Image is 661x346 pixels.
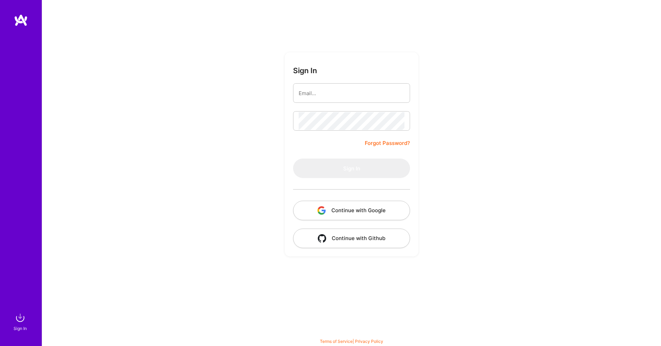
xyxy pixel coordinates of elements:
img: icon [317,206,326,215]
span: | [320,339,383,344]
button: Continue with Github [293,229,410,248]
img: logo [14,14,28,26]
h3: Sign In [293,66,317,75]
a: Privacy Policy [355,339,383,344]
img: icon [318,234,326,243]
a: Terms of Service [320,339,353,344]
button: Sign In [293,159,410,178]
button: Continue with Google [293,201,410,220]
div: © 2025 ATeams Inc., All rights reserved. [42,325,661,343]
input: Email... [299,84,404,102]
a: Forgot Password? [365,139,410,147]
a: sign inSign In [15,311,27,332]
img: sign in [13,311,27,325]
div: Sign In [14,325,27,332]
